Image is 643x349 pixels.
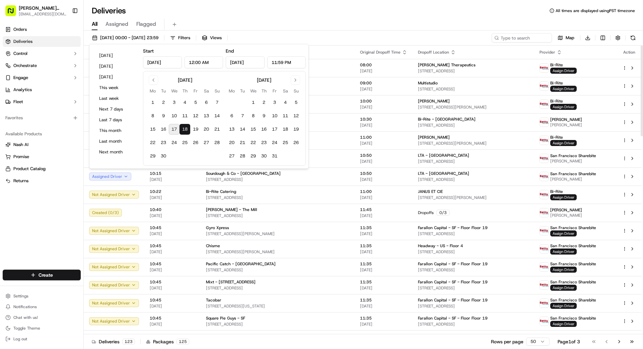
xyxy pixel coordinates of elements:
[248,111,259,121] button: 8
[169,97,180,108] button: 3
[360,62,407,68] span: 08:00
[63,150,108,156] span: API Documentation
[436,210,450,216] div: 0 / 3
[360,117,407,122] span: 10:30
[190,111,201,121] button: 12
[550,104,577,110] span: Assign Driver
[259,97,269,108] button: 2
[237,151,248,161] button: 28
[540,100,549,109] img: betty.jpg
[360,141,407,146] span: [DATE]
[269,137,280,148] button: 24
[114,66,122,74] button: Start new chat
[3,139,81,150] button: Nash AI
[237,87,248,94] th: Tuesday
[259,151,269,161] button: 30
[418,210,434,215] span: Dropoffs
[147,87,158,94] th: Monday
[360,135,407,140] span: 11:00
[105,20,128,28] span: Assigned
[185,56,223,68] input: Time
[280,87,291,94] th: Saturday
[100,35,158,41] span: [DATE] 00:00 - [DATE] 23:59
[5,166,78,172] a: Product Catalog
[19,11,67,17] span: [EMAIL_ADDRESS][DOMAIN_NAME]
[269,97,280,108] button: 3
[360,177,407,182] span: [DATE]
[550,225,596,230] span: San Francisco Sharebite
[13,304,37,309] span: Notifications
[226,48,234,54] label: End
[21,122,37,127] span: bettytllc
[17,43,121,50] input: Got a question? Start typing here...
[259,111,269,121] button: 9
[158,111,169,121] button: 9
[360,261,407,267] span: 11:35
[150,261,195,267] span: 10:45
[550,117,582,122] span: [PERSON_NAME]
[550,189,563,194] span: Bi-Rite
[13,87,32,93] span: Analytics
[248,124,259,135] button: 15
[89,299,139,307] button: Not Assigned Driver
[360,123,407,128] span: [DATE]
[555,33,577,43] button: Map
[280,124,291,135] button: 18
[550,62,563,68] span: Bi-Rite
[540,226,549,235] img: betty.jpg
[206,207,257,212] span: [PERSON_NAME] - The Mill
[360,249,407,255] span: [DATE]
[212,137,222,148] button: 28
[212,111,222,121] button: 14
[206,243,220,249] span: Chisme
[550,230,577,236] span: Assign Driver
[226,137,237,148] button: 20
[418,225,488,230] span: Farallon Capital - SF - Floor Floor 19
[418,153,469,158] span: LTA - [GEOGRAPHIC_DATA]
[3,60,81,71] button: Orchestrate
[206,213,349,218] span: [STREET_ADDRESS]
[3,324,81,333] button: Toggle Theme
[628,33,638,43] button: Refresh
[201,111,212,121] button: 13
[540,64,549,72] img: betty.jpg
[7,27,122,38] p: Welcome 👋
[39,104,41,109] span: •
[360,80,407,86] span: 09:00
[269,124,280,135] button: 17
[7,150,12,156] div: 📗
[360,50,401,55] span: Original Dropoff Time
[418,249,529,255] span: [STREET_ADDRESS]
[226,124,237,135] button: 13
[259,124,269,135] button: 16
[206,225,229,230] span: Gyro Xpress
[550,153,596,158] span: San Francisco Sharebite
[67,166,81,171] span: Pylon
[540,50,555,55] span: Provider
[96,83,136,92] button: This week
[360,68,407,74] span: [DATE]
[540,136,549,145] img: betty.jpg
[418,261,488,267] span: Farallon Capital - SF - Floor Floor 19
[418,68,529,74] span: [STREET_ADDRESS]
[147,151,158,161] button: 29
[13,142,28,148] span: Nash AI
[143,56,182,68] input: Date
[92,5,126,16] h1: Deliveries
[206,171,281,176] span: Sourdough & Co - [GEOGRAPHIC_DATA]
[47,166,81,171] a: Powered byPylon
[418,104,529,110] span: [STREET_ADDRESS][PERSON_NAME]
[180,97,190,108] button: 4
[291,97,301,108] button: 5
[158,151,169,161] button: 30
[540,82,549,90] img: betty.jpg
[360,189,407,194] span: 11:00
[540,118,549,127] img: betty.jpg
[540,299,549,307] img: betty.jpg
[147,97,158,108] button: 1
[237,124,248,135] button: 14
[5,154,78,160] a: Promise
[360,86,407,92] span: [DATE]
[360,104,407,110] span: [DATE]
[3,96,81,107] button: Fleet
